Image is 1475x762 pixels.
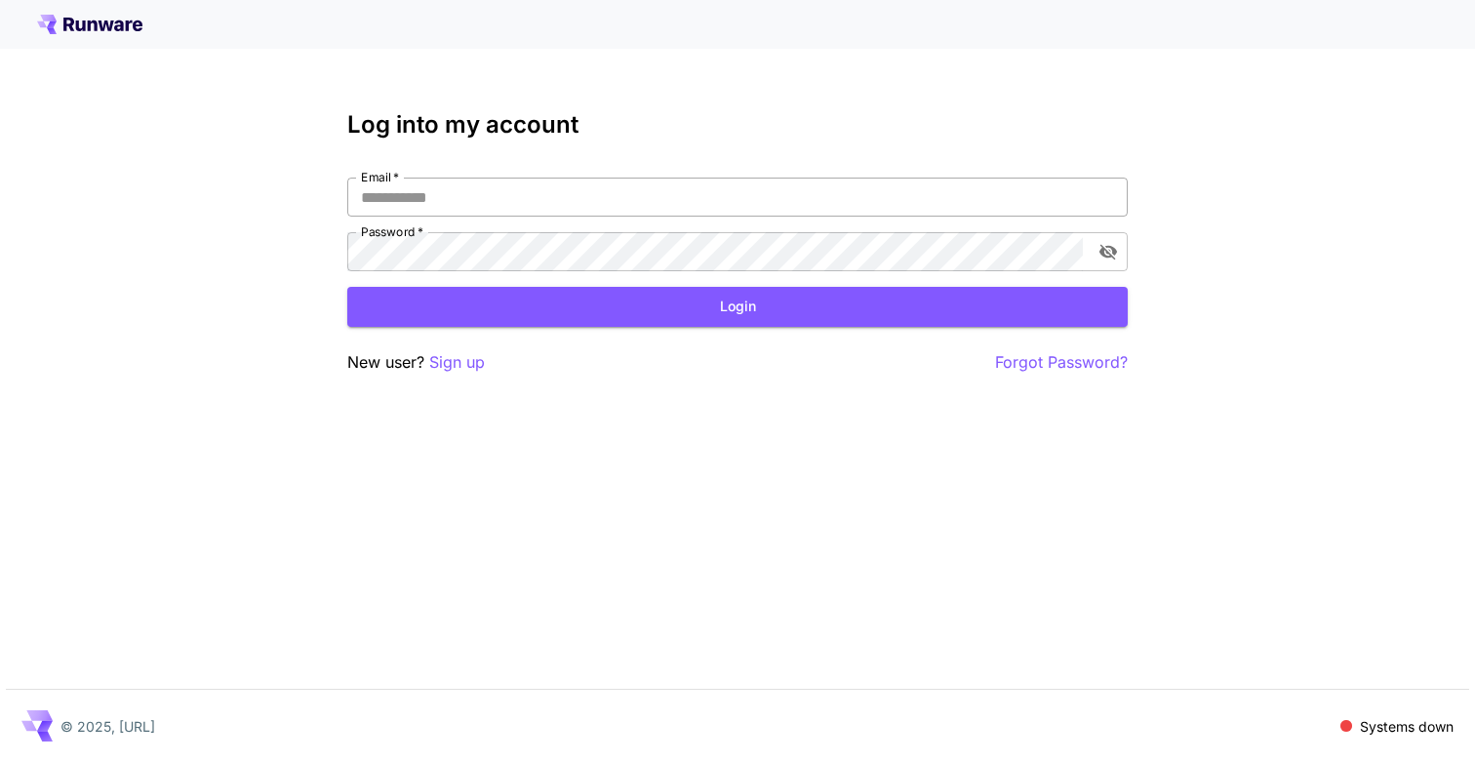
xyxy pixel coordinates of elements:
[347,287,1128,327] button: Login
[1360,716,1454,737] p: Systems down
[60,716,155,737] p: © 2025, [URL]
[347,350,485,375] p: New user?
[347,111,1128,139] h3: Log into my account
[361,169,399,185] label: Email
[361,223,423,240] label: Password
[995,350,1128,375] button: Forgot Password?
[429,350,485,375] button: Sign up
[1091,234,1126,269] button: toggle password visibility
